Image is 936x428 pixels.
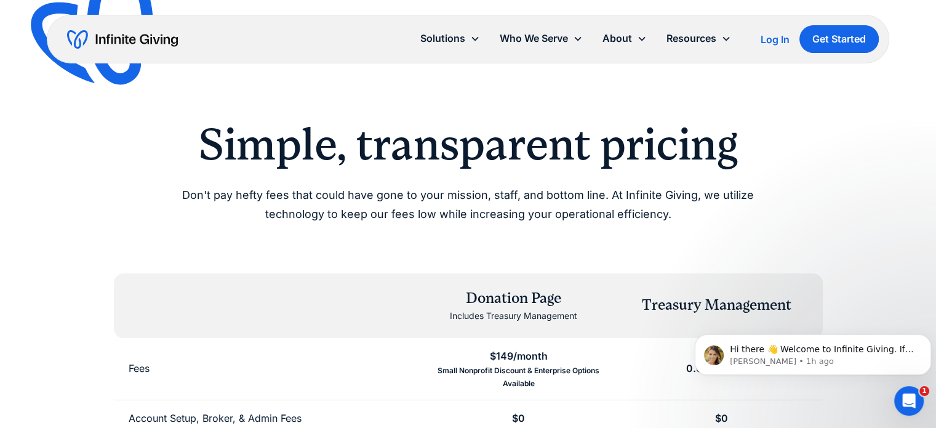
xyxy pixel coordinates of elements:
[686,360,756,377] div: 0.65% of AUM
[894,386,924,416] iframe: Intercom live chat
[799,25,879,53] a: Get Started
[512,410,525,427] div: $0
[919,386,929,396] span: 1
[602,30,632,47] div: About
[500,30,568,47] div: Who We Serve
[690,309,936,395] iframe: Intercom notifications message
[432,365,605,390] div: Small Nonprofit Discount & Enterprise Options Available
[450,288,577,309] div: Donation Page
[450,309,577,323] div: Includes Treasury Management
[657,25,741,52] div: Resources
[490,25,593,52] div: Who We Serve
[714,410,727,427] div: $0
[153,186,783,224] p: Don't pay hefty fees that could have gone to your mission, staff, and bottom line. At Infinite Gi...
[666,30,716,47] div: Resources
[761,32,790,47] a: Log In
[67,30,178,49] a: home
[593,25,657,52] div: About
[153,118,783,171] h2: Simple, transparent pricing
[761,34,790,44] div: Log In
[129,360,150,377] div: Fees
[129,410,302,427] div: Account Setup, Broker, & Admin Fees
[641,295,791,316] div: Treasury Management
[410,25,490,52] div: Solutions
[490,348,548,365] div: $149/month
[420,30,465,47] div: Solutions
